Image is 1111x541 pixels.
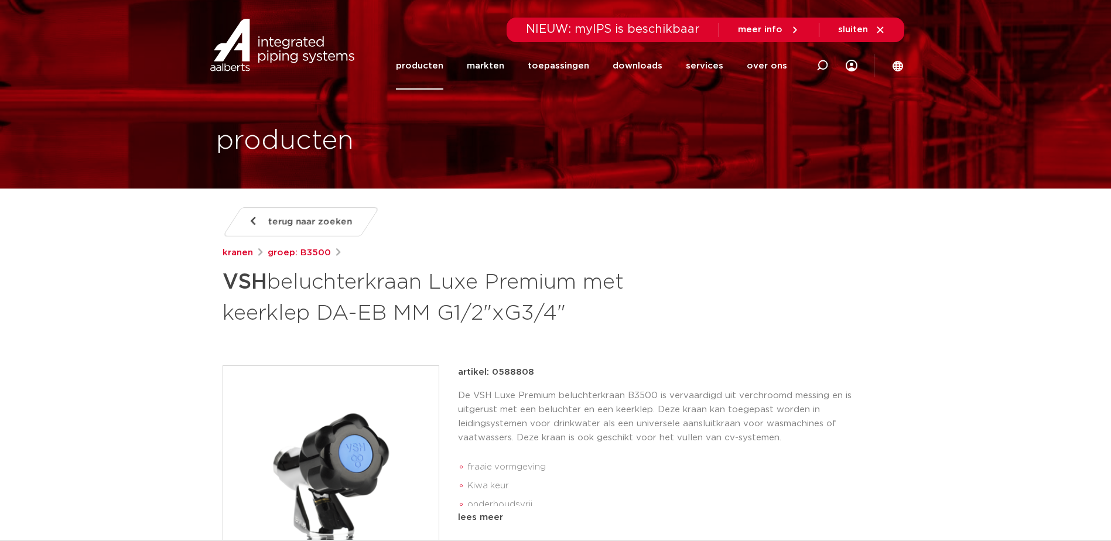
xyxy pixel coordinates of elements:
li: onderhoudsvrij [467,495,889,514]
a: meer info [738,25,800,35]
a: markten [467,42,504,90]
strong: VSH [223,272,267,293]
div: lees meer [458,511,889,525]
a: groep: B3500 [268,246,331,260]
div: my IPS [846,42,857,90]
span: sluiten [838,25,868,34]
span: terug naar zoeken [268,213,352,231]
a: terug naar zoeken [222,207,379,237]
a: producten [396,42,443,90]
h1: producten [216,122,354,160]
h1: beluchterkraan Luxe Premium met keerklep DA-EB MM G1/2"xG3/4" [223,265,662,328]
a: toepassingen [528,42,589,90]
p: De VSH Luxe Premium beluchterkraan B3500 is vervaardigd uit verchroomd messing en is uitgerust me... [458,389,889,445]
li: Kiwa keur [467,477,889,495]
a: over ons [747,42,787,90]
span: NIEUW: myIPS is beschikbaar [526,23,700,35]
a: sluiten [838,25,886,35]
a: kranen [223,246,253,260]
a: downloads [613,42,662,90]
a: services [686,42,723,90]
li: fraaie vormgeving [467,458,889,477]
p: artikel: 0588808 [458,365,534,379]
nav: Menu [396,42,787,90]
span: meer info [738,25,782,34]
